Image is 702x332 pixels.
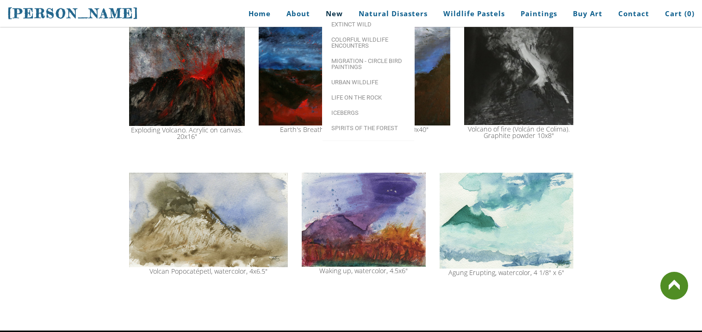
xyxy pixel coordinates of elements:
[440,173,573,269] img: Agung Erupting
[322,90,415,105] a: Life on the Rock
[7,5,139,22] a: [PERSON_NAME]
[331,58,405,70] span: Migration - Circle Bird Paintings
[566,3,609,24] a: Buy Art
[129,173,288,267] img: volcan popocatepeti
[352,3,435,24] a: Natural Disasters
[322,75,415,90] a: Urban Wildlife
[302,173,426,267] img: agung volcano painting
[611,3,656,24] a: Contact
[7,6,139,21] span: [PERSON_NAME]
[687,9,692,18] span: 0
[322,32,415,53] a: Colorful Wildlife Encounters
[129,127,245,140] div: Exploding Volcano. Acrylic on canvas. 20x16"
[658,3,695,24] a: Cart (0)
[235,3,278,24] a: Home
[331,110,405,116] span: Icebergs
[322,120,415,136] a: Spirits of the Forest
[331,21,405,27] span: Extinct Wild
[322,17,415,32] a: Extinct Wild
[331,79,405,85] span: Urban Wildlife
[322,105,415,120] a: Icebergs
[436,3,512,24] a: Wildlife Pastels
[319,3,350,24] a: New
[331,37,405,49] span: Colorful Wildlife Encounters
[331,94,405,100] span: Life on the Rock
[440,269,573,276] div: Agung Erupting, watercolor, 4 1/8" x 6"
[331,125,405,131] span: Spirits of the Forest
[322,53,415,75] a: Migration - Circle Bird Paintings
[129,268,288,275] div: Volcan Popocatépetl, watercolor, 4x6.5"
[514,3,564,24] a: Paintings
[280,3,317,24] a: About
[259,126,450,133] div: Earth's Breathing Lung. Acrylic on canvas. 30x40"
[464,126,573,139] div: Volcano of fire (Volcán de Colima). Graphite powder 10x8"
[302,268,426,274] div: Waking up, watercolor, 4.5x6"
